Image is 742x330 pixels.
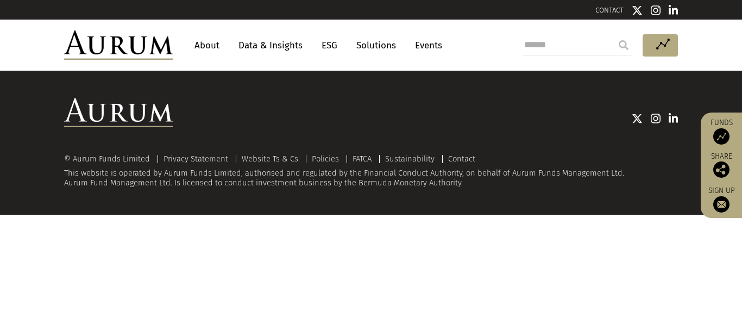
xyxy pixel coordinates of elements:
[669,113,678,124] img: Linkedin icon
[706,153,737,178] div: Share
[351,35,401,55] a: Solutions
[632,5,643,16] img: Twitter icon
[706,186,737,213] a: Sign up
[233,35,308,55] a: Data & Insights
[713,161,730,178] img: Share this post
[595,6,624,14] a: CONTACT
[713,196,730,213] img: Sign up to our newsletter
[64,155,155,163] div: © Aurum Funds Limited
[448,154,475,164] a: Contact
[651,113,661,124] img: Instagram icon
[164,154,228,164] a: Privacy Statement
[353,154,372,164] a: FATCA
[64,154,678,188] div: This website is operated by Aurum Funds Limited, authorised and regulated by the Financial Conduc...
[706,118,737,145] a: Funds
[669,5,678,16] img: Linkedin icon
[316,35,343,55] a: ESG
[385,154,435,164] a: Sustainability
[613,34,634,56] input: Submit
[410,35,442,55] a: Events
[632,113,643,124] img: Twitter icon
[242,154,298,164] a: Website Ts & Cs
[651,5,661,16] img: Instagram icon
[64,30,173,60] img: Aurum
[189,35,225,55] a: About
[312,154,339,164] a: Policies
[713,128,730,145] img: Access Funds
[64,98,173,127] img: Aurum Logo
